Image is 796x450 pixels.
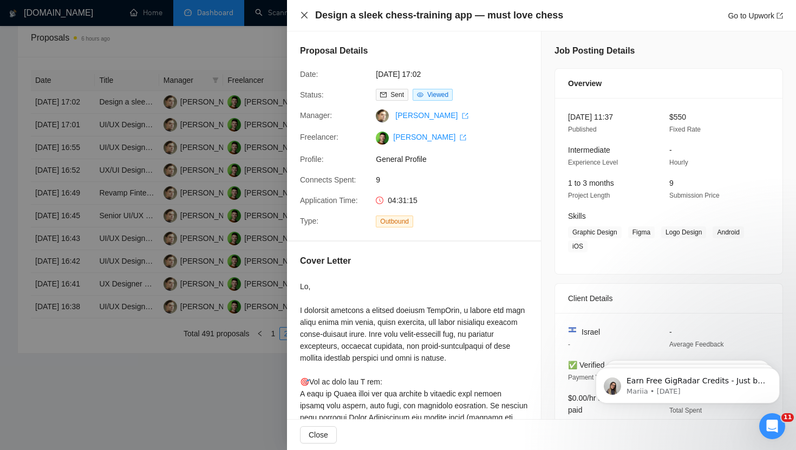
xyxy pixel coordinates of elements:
[300,196,358,205] span: Application Time:
[376,153,538,165] span: General Profile
[376,216,413,227] span: Outbound
[395,111,468,120] a: [PERSON_NAME] export
[300,255,351,268] h5: Cover Letter
[669,126,701,133] span: Fixed Rate
[554,44,635,57] h5: Job Posting Details
[300,155,324,164] span: Profile:
[669,113,686,121] span: $550
[759,413,785,439] iframe: Intercom live chat
[569,326,576,334] img: 🇮🇱
[669,341,724,348] span: Average Feedback
[568,77,602,89] span: Overview
[777,12,783,19] span: export
[568,374,627,381] span: Payment Verification
[669,328,672,336] span: -
[300,11,309,19] span: close
[300,426,337,444] button: Close
[568,126,597,133] span: Published
[427,91,448,99] span: Viewed
[713,226,743,238] span: Android
[300,11,309,20] button: Close
[568,419,591,426] span: 0 Hours
[568,341,570,348] span: -
[393,133,466,141] a: [PERSON_NAME] export
[568,240,588,252] span: iOS
[376,132,389,145] img: c16pGwGrh3ocwXKs_QLemoNvxF5hxZwYyk4EQ7X_OQYVbd2jgSzNEOmhmNm2noYs8N
[300,44,368,57] h5: Proposal Details
[300,217,318,225] span: Type:
[300,175,356,184] span: Connects Spent:
[300,90,324,99] span: Status:
[669,192,720,199] span: Submission Price
[376,68,538,80] span: [DATE] 17:02
[628,226,655,238] span: Figma
[568,394,648,414] span: $0.00/hr avg hourly rate paid
[300,111,332,120] span: Manager:
[568,159,618,166] span: Experience Level
[568,212,586,220] span: Skills
[669,159,688,166] span: Hourly
[568,113,613,121] span: [DATE] 11:37
[728,11,783,20] a: Go to Upworkexport
[669,179,674,187] span: 9
[380,92,387,98] span: mail
[669,146,672,154] span: -
[568,146,610,154] span: Intermediate
[568,192,610,199] span: Project Length
[568,284,769,313] div: Client Details
[300,70,318,79] span: Date:
[781,413,794,422] span: 11
[582,326,600,338] span: Israel
[315,9,563,22] h4: Design a sleek chess-training app — must love chess
[309,429,328,441] span: Close
[376,174,538,186] span: 9
[568,226,622,238] span: Graphic Design
[462,113,468,119] span: export
[661,226,706,238] span: Logo Design
[390,91,404,99] span: Sent
[579,345,796,421] iframe: Intercom notifications message
[388,196,417,205] span: 04:31:15
[460,134,466,141] span: export
[417,92,423,98] span: eye
[300,133,338,141] span: Freelancer:
[376,197,383,204] span: clock-circle
[568,179,614,187] span: 1 to 3 months
[568,361,605,369] span: ✅ Verified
